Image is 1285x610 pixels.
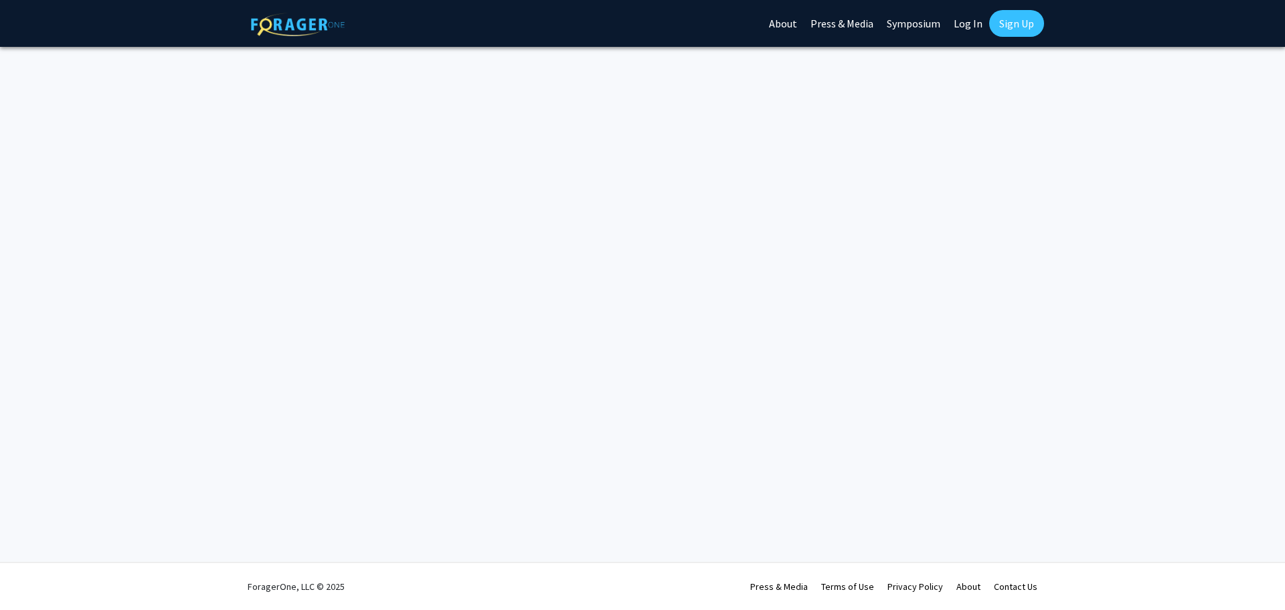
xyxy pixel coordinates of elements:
div: ForagerOne, LLC © 2025 [248,563,345,610]
a: Contact Us [994,581,1037,593]
a: Privacy Policy [887,581,943,593]
a: About [956,581,980,593]
a: Sign Up [989,10,1044,37]
a: Press & Media [750,581,808,593]
a: Terms of Use [821,581,874,593]
img: ForagerOne Logo [251,13,345,36]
